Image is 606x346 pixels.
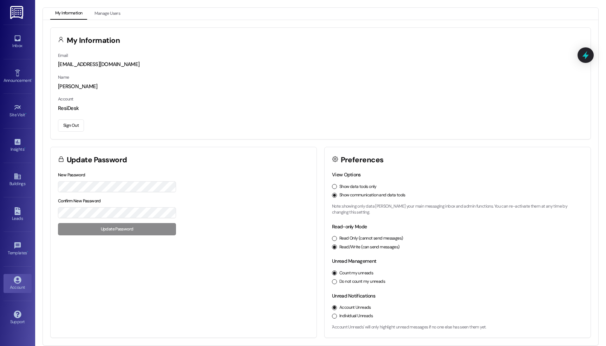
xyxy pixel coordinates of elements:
[332,223,367,230] label: Read-only Mode
[4,240,32,259] a: Templates •
[339,313,373,319] label: Individual Unreads
[58,83,583,90] div: [PERSON_NAME]
[4,205,32,224] a: Leads
[332,171,361,178] label: View Options
[25,111,26,116] span: •
[31,77,32,82] span: •
[58,172,85,178] label: New Password
[58,198,101,204] label: Confirm New Password
[339,305,371,311] label: Account Unreads
[4,274,32,293] a: Account
[10,6,25,19] img: ResiDesk Logo
[4,170,32,189] a: Buildings
[67,37,120,44] h3: My Information
[4,136,32,155] a: Insights •
[58,105,583,112] div: ResiDesk
[4,32,32,51] a: Inbox
[332,203,583,216] p: Note: showing only data [PERSON_NAME] your main messaging inbox and admin functions. You can re-a...
[90,8,125,20] button: Manage Users
[67,156,127,164] h3: Update Password
[58,119,84,132] button: Sign Out
[339,270,373,276] label: Count my unreads
[27,249,28,254] span: •
[332,258,376,264] label: Unread Management
[341,156,384,164] h3: Preferences
[339,184,377,190] label: Show data tools only
[339,279,385,285] label: Do not count my unreads
[58,74,69,80] label: Name
[332,293,375,299] label: Unread Notifications
[58,61,583,68] div: [EMAIL_ADDRESS][DOMAIN_NAME]
[339,235,403,242] label: Read Only (cannot send messages)
[339,192,405,198] label: Show communication and data tools
[4,308,32,327] a: Support
[58,53,68,58] label: Email
[50,8,87,20] button: My Information
[339,244,400,250] label: Read/Write (can send messages)
[332,324,583,331] p: 'Account Unreads' will only highlight unread messages if no one else has seen them yet.
[4,102,32,120] a: Site Visit •
[58,96,73,102] label: Account
[24,146,25,151] span: •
